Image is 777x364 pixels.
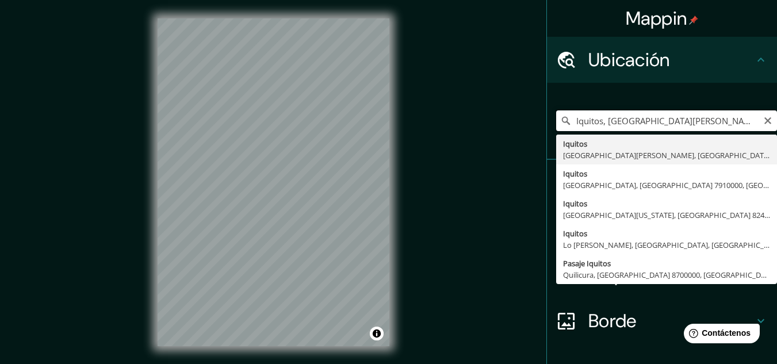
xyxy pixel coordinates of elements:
div: Patas [547,160,777,206]
font: Iquitos [563,228,587,239]
font: Iquitos [563,139,587,149]
font: Iquitos [563,198,587,209]
font: [GEOGRAPHIC_DATA][PERSON_NAME], [GEOGRAPHIC_DATA] [563,150,771,160]
div: Disposición [547,252,777,298]
font: Borde [588,309,637,333]
font: Ubicación [588,48,670,72]
input: Elige tu ciudad o zona [556,110,777,131]
font: Pasaje Iquitos [563,258,611,269]
font: Iquitos [563,168,587,179]
button: Claro [763,114,772,125]
img: pin-icon.png [689,16,698,25]
button: Activar o desactivar atribución [370,327,384,340]
font: Mappin [626,6,687,30]
font: Quilicura, [GEOGRAPHIC_DATA] 8700000, [GEOGRAPHIC_DATA] [563,270,776,280]
div: Estilo [547,206,777,252]
div: Borde [547,298,777,344]
canvas: Mapa [158,18,389,346]
iframe: Lanzador de widgets de ayuda [675,319,764,351]
div: Ubicación [547,37,777,83]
